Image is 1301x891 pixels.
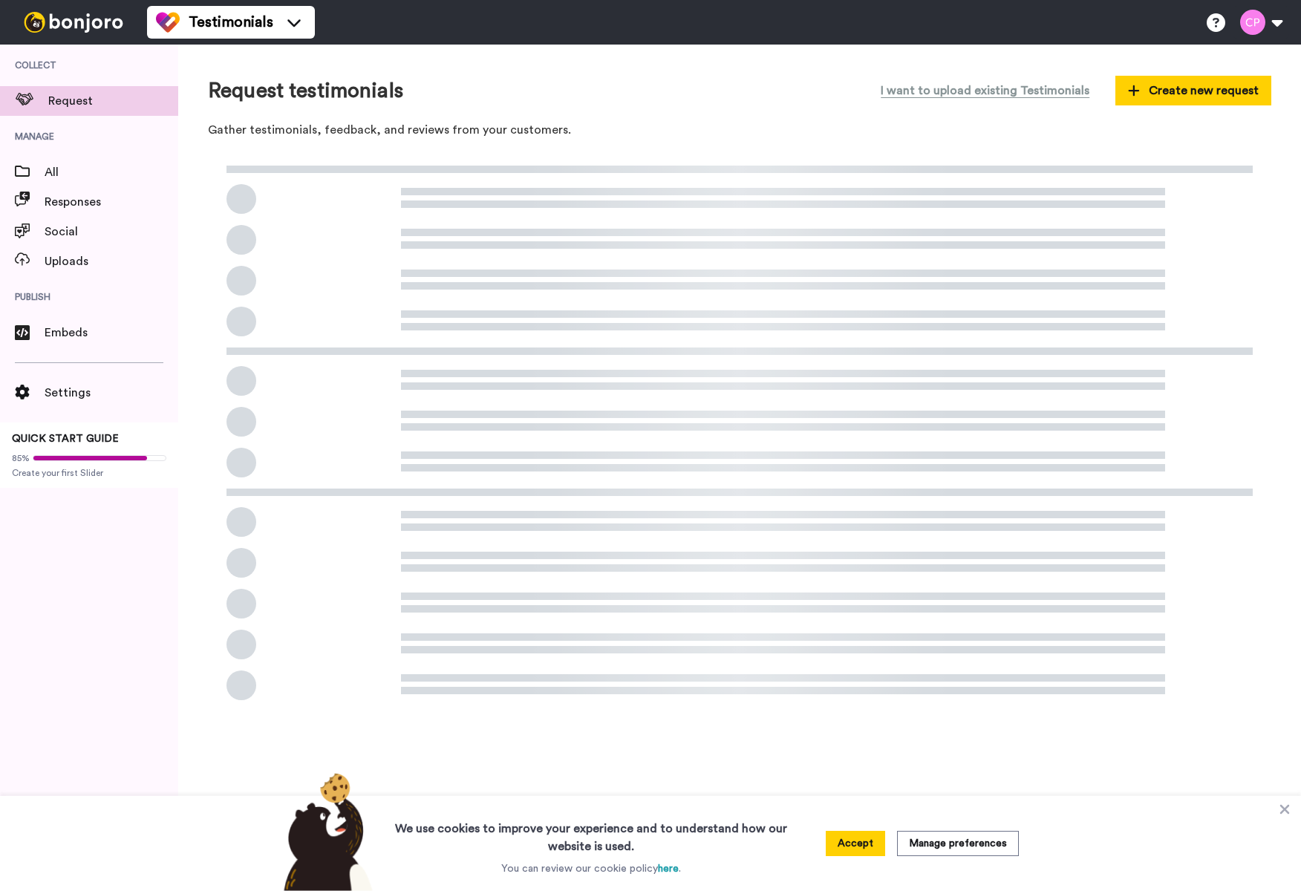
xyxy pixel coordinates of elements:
[12,452,30,464] span: 85%
[897,831,1019,856] button: Manage preferences
[208,79,403,102] h1: Request testimonials
[881,82,1089,99] span: I want to upload existing Testimonials
[45,163,178,181] span: All
[48,92,178,110] span: Request
[826,831,885,856] button: Accept
[1115,76,1271,105] button: Create new request
[45,223,178,241] span: Social
[12,434,119,444] span: QUICK START GUIDE
[658,864,679,874] a: here
[156,10,180,34] img: tm-color.svg
[1128,82,1259,99] span: Create new request
[189,12,273,33] span: Testimonials
[45,193,178,211] span: Responses
[208,122,1271,139] p: Gather testimonials, feedback, and reviews from your customers.
[45,384,178,402] span: Settings
[18,12,129,33] img: bj-logo-header-white.svg
[45,324,178,342] span: Embeds
[380,811,802,855] h3: We use cookies to improve your experience and to understand how our website is used.
[45,252,178,270] span: Uploads
[501,861,681,876] p: You can review our cookie policy .
[870,74,1101,107] button: I want to upload existing Testimonials
[270,772,380,891] img: bear-with-cookie.png
[12,467,166,479] span: Create your first Slider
